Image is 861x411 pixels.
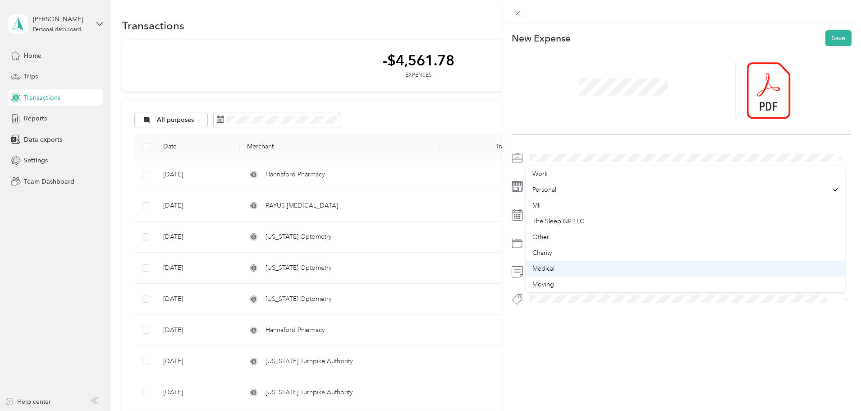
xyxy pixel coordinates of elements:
span: Personal [532,186,556,194]
span: Other [532,233,549,241]
p: New Expense [512,32,571,45]
span: Moving [532,281,554,288]
span: Work [532,170,548,178]
button: Save [825,30,852,46]
span: Medical [532,265,554,272]
iframe: Everlance-gr Chat Button Frame [811,360,861,411]
span: Mli [532,202,540,209]
span: The Sleep NP LLC [532,217,584,225]
span: Charity [532,249,552,257]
